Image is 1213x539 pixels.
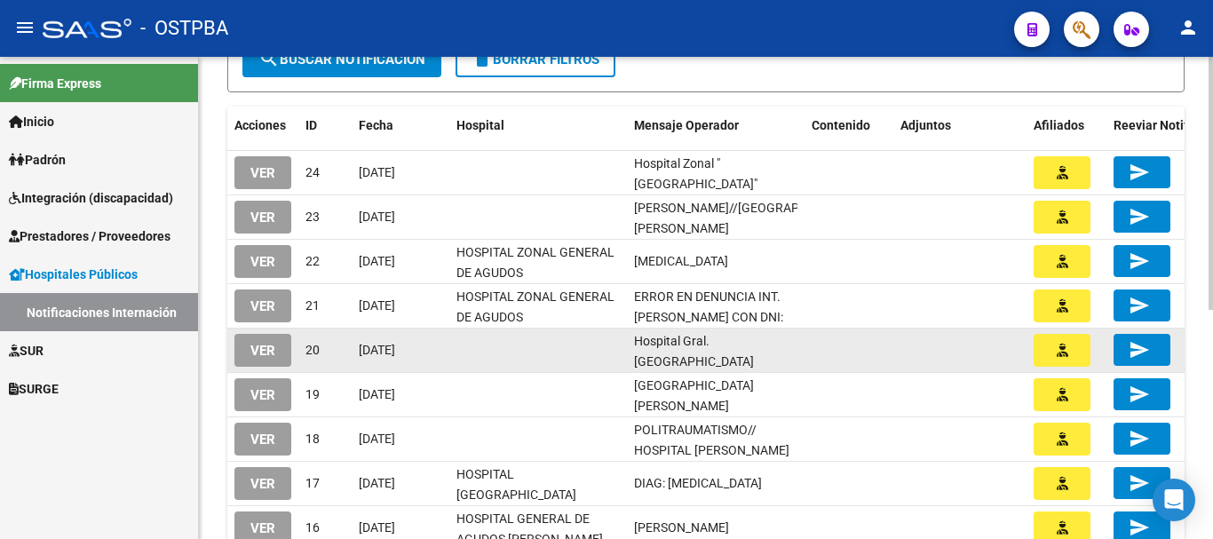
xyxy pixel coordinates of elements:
[1177,17,1199,38] mat-icon: person
[634,423,789,457] span: POLITRAUMATISMO// HOSPITAL DR L MELENDEZ
[305,165,320,179] span: 24
[9,226,170,246] span: Prestadores / Proveedores
[359,473,442,494] div: [DATE]
[805,107,893,145] datatable-header-cell: Contenido
[234,118,286,132] span: Acciones
[9,112,54,131] span: Inicio
[359,162,442,183] div: [DATE]
[305,387,320,401] span: 19
[9,188,173,208] span: Integración (discapacidad)
[250,343,275,359] span: VER
[456,118,504,132] span: Hospital
[634,156,757,191] span: Hospital Zonal "Evita Pueblo"
[1129,206,1150,227] mat-icon: send
[634,289,783,345] span: ERROR EN DENUNCIA INT. CASTRELLON AYELEN CON DNI: 40.667.493
[1129,250,1150,272] mat-icon: send
[234,423,291,456] button: VER
[305,432,320,446] span: 18
[893,107,1027,145] datatable-header-cell: Adjuntos
[627,107,805,145] datatable-header-cell: Mensaje Operador
[634,254,728,268] span: LITIASIS
[1129,428,1150,449] mat-icon: send
[9,265,138,284] span: Hospitales Públicos
[227,107,298,145] datatable-header-cell: Acciones
[472,48,493,69] mat-icon: delete
[359,340,442,361] div: [DATE]
[298,107,352,145] datatable-header-cell: ID
[305,520,320,535] span: 16
[234,156,291,189] button: VER
[472,52,599,67] span: Borrar Filtros
[1027,107,1106,145] datatable-header-cell: Afiliados
[1129,162,1150,183] mat-icon: send
[305,343,320,357] span: 20
[359,118,393,132] span: Fecha
[456,42,615,77] button: Borrar Filtros
[1129,517,1150,538] mat-icon: send
[1129,472,1150,494] mat-icon: send
[352,107,449,145] datatable-header-cell: Fecha
[305,298,320,313] span: 21
[250,432,275,448] span: VER
[634,476,762,490] span: DIAG: HIPERGLUCEMIA
[234,245,291,278] button: VER
[1034,118,1084,132] span: Afiliados
[1129,384,1150,405] mat-icon: send
[359,384,442,405] div: [DATE]
[242,42,441,77] button: Buscar Notificacion
[9,379,59,399] span: SURGE
[359,429,442,449] div: [DATE]
[359,518,442,538] div: [DATE]
[234,201,291,234] button: VER
[634,334,754,389] span: Hospital Gral. SAN MARTIN de La Plata
[305,210,320,224] span: 23
[250,210,275,226] span: VER
[1129,295,1150,316] mat-icon: send
[234,378,291,411] button: VER
[258,48,280,69] mat-icon: search
[234,289,291,322] button: VER
[305,118,317,132] span: ID
[1153,479,1195,521] div: Open Intercom Messenger
[250,254,275,270] span: VER
[359,296,442,316] div: [DATE]
[900,118,951,132] span: Adjuntos
[634,118,739,132] span: Mensaje Operador
[258,52,425,67] span: Buscar Notificacion
[634,378,754,433] span: HOSPITAL DE VILLA GESELL
[140,9,228,48] span: - OSTPBA
[250,387,275,403] span: VER
[359,207,442,227] div: [DATE]
[250,298,275,314] span: VER
[250,520,275,536] span: VER
[250,476,275,492] span: VER
[9,150,66,170] span: Padrón
[9,341,44,361] span: SUR
[456,245,614,300] span: HOSPITAL ZONAL GENERAL DE AGUDOS [PERSON_NAME]
[359,251,442,272] div: [DATE]
[250,165,275,181] span: VER
[634,520,729,535] span: Alejandro
[1129,339,1150,361] mat-icon: send
[9,74,101,93] span: Firma Express
[456,289,614,345] span: HOSPITAL ZONAL GENERAL DE AGUDOS [PERSON_NAME]
[14,17,36,38] mat-icon: menu
[234,467,291,500] button: VER
[305,254,320,268] span: 22
[449,107,627,145] datatable-header-cell: Hospital
[634,201,858,235] span: BELLOMO XOANA//HOSPITAL DE SOLANO
[305,476,320,490] span: 17
[812,118,870,132] span: Contenido
[234,334,291,367] button: VER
